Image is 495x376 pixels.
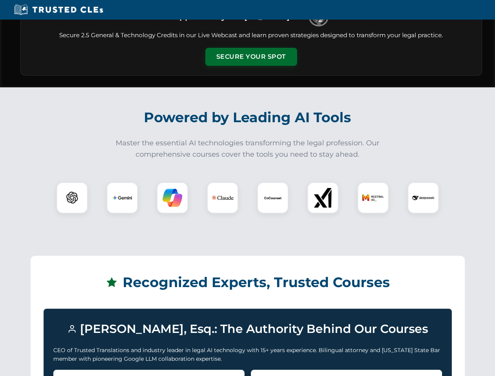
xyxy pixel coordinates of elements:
[111,137,385,160] p: Master the essential AI technologies transforming the legal profession. Our comprehensive courses...
[107,182,138,213] div: Gemini
[207,182,238,213] div: Claude
[257,182,288,213] div: CoCounsel
[357,182,389,213] div: Mistral AI
[212,187,234,209] img: Claude Logo
[163,188,182,208] img: Copilot Logo
[307,182,339,213] div: xAI
[53,346,442,363] p: CEO of Trusted Translations and industry leader in legal AI technology with 15+ years experience....
[53,318,442,340] h3: [PERSON_NAME], Esq.: The Authority Behind Our Courses
[362,187,384,209] img: Mistral AI Logo
[61,186,83,209] img: ChatGPT Logo
[157,182,188,213] div: Copilot
[412,187,434,209] img: DeepSeek Logo
[205,48,297,66] button: Secure Your Spot
[408,182,439,213] div: DeepSeek
[44,269,452,296] h2: Recognized Experts, Trusted Courses
[112,188,132,208] img: Gemini Logo
[31,104,465,131] h2: Powered by Leading AI Tools
[263,188,283,208] img: CoCounsel Logo
[30,31,472,40] p: Secure 2.5 General & Technology Credits in our Live Webcast and learn proven strategies designed ...
[313,188,333,208] img: xAI Logo
[12,4,105,16] img: Trusted CLEs
[56,182,88,213] div: ChatGPT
